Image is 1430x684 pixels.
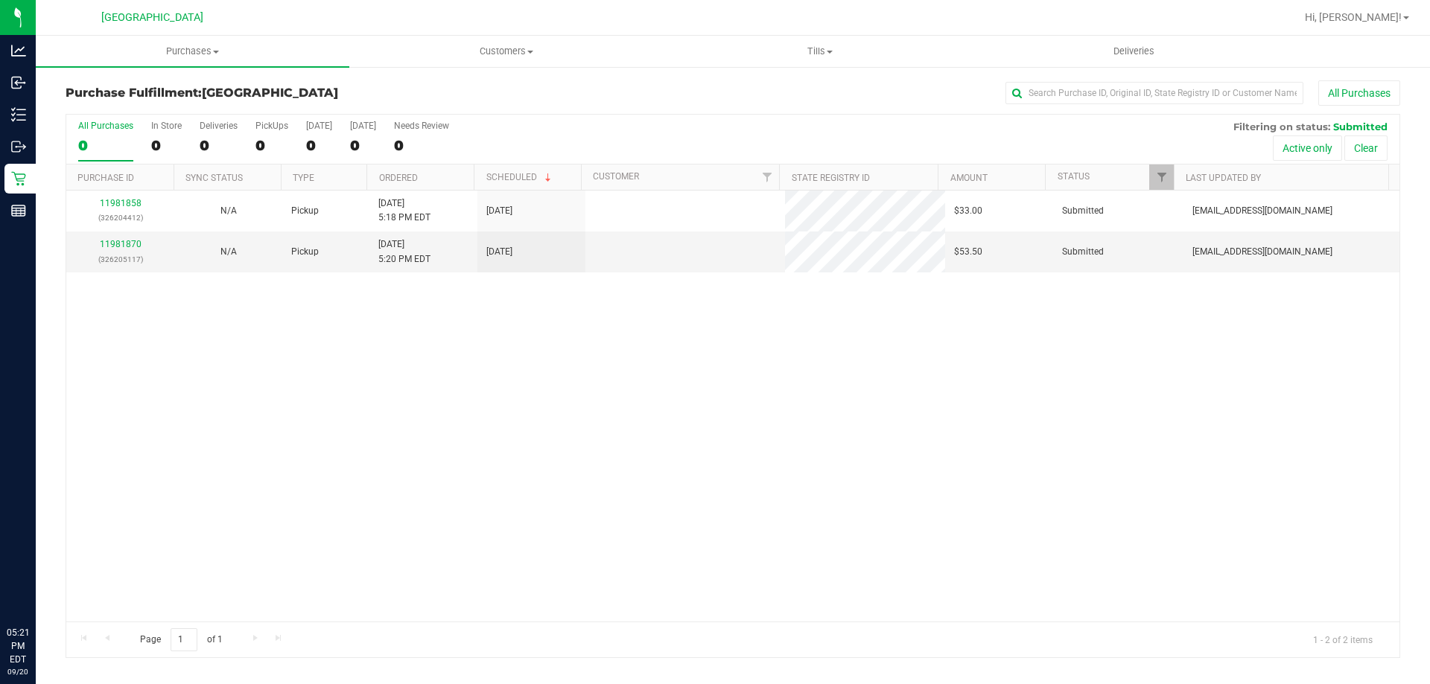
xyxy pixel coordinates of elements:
span: Filtering on status: [1233,121,1330,132]
div: 0 [200,137,238,154]
span: [DATE] [486,245,512,259]
div: [DATE] [350,121,376,131]
a: Sync Status [185,173,243,183]
div: 0 [394,137,449,154]
p: (326204412) [75,211,165,225]
span: Page of 1 [127,628,235,651]
a: Ordered [379,173,418,183]
p: 09/20 [7,666,29,677]
a: Purchases [36,36,349,67]
span: Deliveries [1093,45,1175,58]
div: Deliveries [200,121,238,131]
a: Filter [754,164,779,190]
div: 0 [306,137,332,154]
span: Tills [664,45,976,58]
span: [GEOGRAPHIC_DATA] [101,11,203,24]
input: 1 [171,628,197,651]
input: Search Purchase ID, Original ID, State Registry ID or Customer Name... [1005,82,1303,104]
span: Submitted [1333,121,1388,132]
a: 11981858 [100,198,142,208]
p: 05:21 PM EDT [7,626,29,666]
div: 0 [255,137,288,154]
inline-svg: Reports [11,203,26,218]
div: Needs Review [394,121,449,131]
a: Customer [593,171,639,182]
a: Tills [663,36,976,67]
a: Deliveries [977,36,1291,67]
span: Purchases [36,45,349,58]
span: Hi, [PERSON_NAME]! [1305,11,1402,23]
inline-svg: Analytics [11,43,26,58]
inline-svg: Inbound [11,75,26,90]
h3: Purchase Fulfillment: [66,86,510,100]
a: Customers [349,36,663,67]
span: Submitted [1062,204,1104,218]
span: Not Applicable [220,205,237,216]
inline-svg: Inventory [11,107,26,122]
span: Pickup [291,245,319,259]
span: Not Applicable [220,246,237,257]
a: Type [293,173,314,183]
div: PickUps [255,121,288,131]
div: [DATE] [306,121,332,131]
div: In Store [151,121,182,131]
a: Scheduled [486,172,554,182]
inline-svg: Retail [11,171,26,186]
button: Clear [1344,135,1388,161]
a: 11981870 [100,239,142,249]
inline-svg: Outbound [11,139,26,154]
button: Active only [1273,135,1342,161]
div: 0 [78,137,133,154]
span: 1 - 2 of 2 items [1301,628,1385,651]
a: Amount [950,173,988,183]
span: [DATE] 5:18 PM EDT [378,196,430,225]
div: 0 [151,137,182,154]
span: Customers [350,45,662,58]
a: Filter [1149,164,1174,190]
a: State Registry ID [792,173,870,183]
p: (326205117) [75,252,165,266]
button: N/A [220,204,237,218]
a: Last Updated By [1186,173,1261,183]
span: Pickup [291,204,319,218]
a: Status [1058,171,1090,182]
iframe: Resource center [15,565,60,610]
span: Submitted [1062,245,1104,259]
span: [EMAIL_ADDRESS][DOMAIN_NAME] [1192,245,1332,259]
span: $33.00 [954,204,982,218]
span: [DATE] [486,204,512,218]
span: [GEOGRAPHIC_DATA] [202,86,338,100]
div: All Purchases [78,121,133,131]
button: N/A [220,245,237,259]
span: $53.50 [954,245,982,259]
span: [DATE] 5:20 PM EDT [378,237,430,266]
button: All Purchases [1318,80,1400,106]
div: 0 [350,137,376,154]
a: Purchase ID [77,173,134,183]
span: [EMAIL_ADDRESS][DOMAIN_NAME] [1192,204,1332,218]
